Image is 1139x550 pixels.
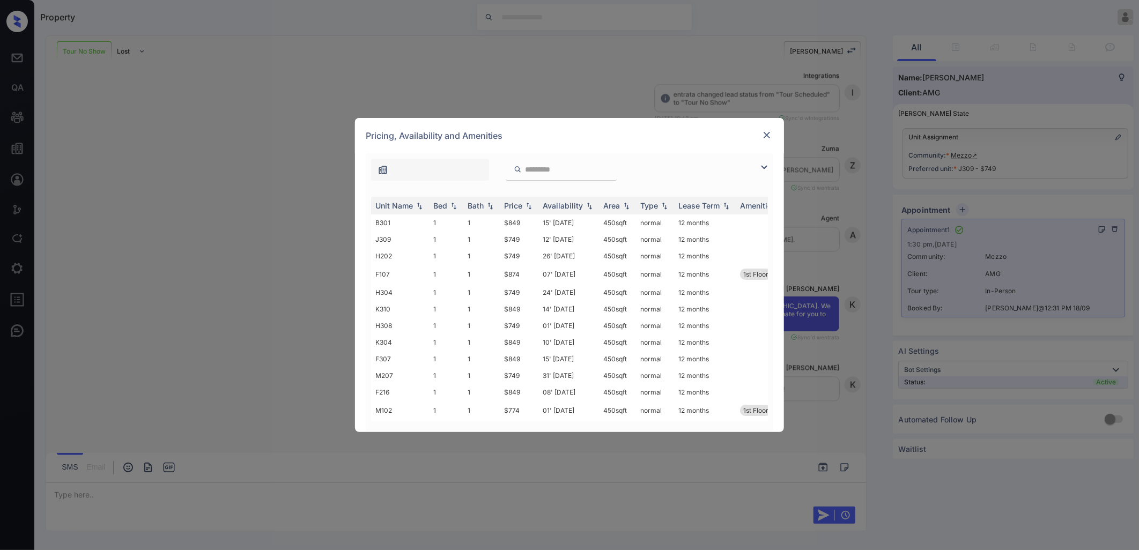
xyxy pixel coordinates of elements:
[371,301,429,317] td: K310
[678,201,720,210] div: Lease Term
[523,202,534,210] img: sorting
[429,301,463,317] td: 1
[636,420,674,437] td: normal
[740,201,776,210] div: Amenities
[500,351,538,367] td: $849
[371,400,429,420] td: M102
[355,118,784,153] div: Pricing, Availability and Amenities
[429,400,463,420] td: 1
[599,317,636,334] td: 450 sqft
[743,406,768,414] span: 1st Floor
[500,367,538,384] td: $749
[463,351,500,367] td: 1
[599,284,636,301] td: 450 sqft
[758,161,771,174] img: icon-zuma
[599,301,636,317] td: 450 sqft
[429,334,463,351] td: 1
[371,284,429,301] td: H304
[371,214,429,231] td: B301
[429,367,463,384] td: 1
[463,317,500,334] td: 1
[636,214,674,231] td: normal
[538,351,599,367] td: 15' [DATE]
[463,334,500,351] td: 1
[599,334,636,351] td: 450 sqft
[371,317,429,334] td: H308
[674,400,736,420] td: 12 months
[504,201,522,210] div: Price
[371,351,429,367] td: F307
[636,334,674,351] td: normal
[500,264,538,284] td: $874
[429,351,463,367] td: 1
[538,248,599,264] td: 26' [DATE]
[674,367,736,384] td: 12 months
[538,284,599,301] td: 24' [DATE]
[636,367,674,384] td: normal
[599,351,636,367] td: 450 sqft
[371,264,429,284] td: F107
[500,284,538,301] td: $749
[543,201,583,210] div: Availability
[659,202,670,210] img: sorting
[500,231,538,248] td: $749
[538,384,599,400] td: 08' [DATE]
[721,202,731,210] img: sorting
[636,400,674,420] td: normal
[463,367,500,384] td: 1
[429,420,463,437] td: 1
[538,214,599,231] td: 15' [DATE]
[636,248,674,264] td: normal
[463,231,500,248] td: 1
[538,317,599,334] td: 01' [DATE]
[371,420,429,437] td: B202
[636,231,674,248] td: normal
[599,231,636,248] td: 450 sqft
[433,201,447,210] div: Bed
[500,420,538,437] td: $849
[514,165,522,174] img: icon-zuma
[636,384,674,400] td: normal
[603,201,620,210] div: Area
[463,420,500,437] td: 1
[761,130,772,140] img: close
[636,284,674,301] td: normal
[538,264,599,284] td: 07' [DATE]
[674,248,736,264] td: 12 months
[599,367,636,384] td: 450 sqft
[584,202,595,210] img: sorting
[429,231,463,248] td: 1
[463,284,500,301] td: 1
[674,317,736,334] td: 12 months
[538,400,599,420] td: 01' [DATE]
[674,214,736,231] td: 12 months
[636,264,674,284] td: normal
[371,384,429,400] td: F216
[429,214,463,231] td: 1
[599,248,636,264] td: 450 sqft
[463,301,500,317] td: 1
[599,264,636,284] td: 450 sqft
[500,301,538,317] td: $849
[375,201,413,210] div: Unit Name
[538,231,599,248] td: 12' [DATE]
[636,301,674,317] td: normal
[599,420,636,437] td: 450 sqft
[371,367,429,384] td: M207
[500,384,538,400] td: $849
[448,202,459,210] img: sorting
[500,248,538,264] td: $749
[674,420,736,437] td: 12 months
[500,214,538,231] td: $849
[463,264,500,284] td: 1
[378,165,388,175] img: icon-zuma
[500,334,538,351] td: $849
[674,264,736,284] td: 12 months
[429,317,463,334] td: 1
[538,420,599,437] td: 20' [DATE]
[599,384,636,400] td: 450 sqft
[429,264,463,284] td: 1
[463,384,500,400] td: 1
[640,201,658,210] div: Type
[463,248,500,264] td: 1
